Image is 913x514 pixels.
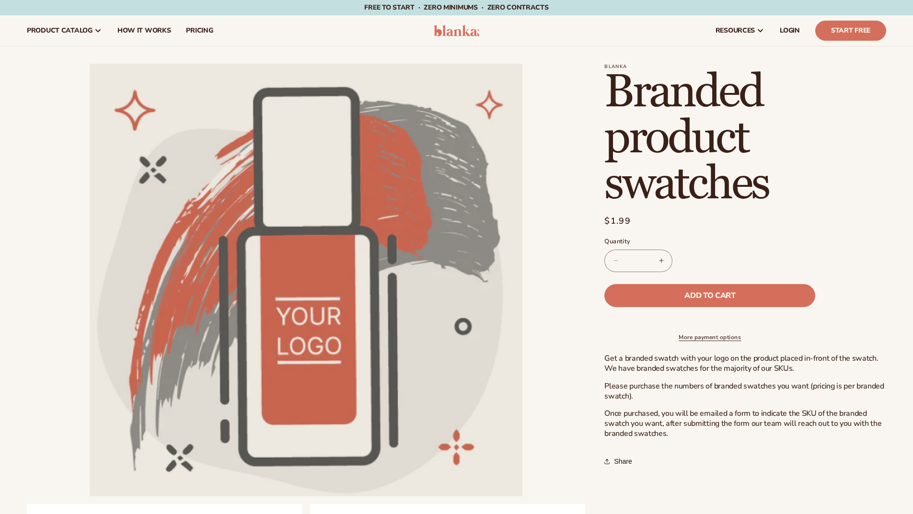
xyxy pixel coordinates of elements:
[604,409,886,438] p: Once purchased, you will be emailed a form to indicate the SKU of the branded swatch you want, af...
[604,237,815,247] label: Quantity
[772,15,808,46] a: LOGIN
[604,69,886,207] h1: Branded product swatches
[178,15,220,46] a: pricing
[604,381,886,401] p: Please purchase the numbers of branded swatches you want (pricing is per branded swatch).
[604,215,631,228] span: $1.99
[604,284,815,307] button: Add to cart
[780,27,800,34] span: LOGIN
[364,3,548,12] span: Free to start · ZERO minimums · ZERO contracts
[434,25,479,36] img: logo
[815,21,886,41] a: Start Free
[19,15,110,46] a: product catalog
[186,27,213,34] span: pricing
[27,27,92,34] span: product catalog
[604,64,886,69] p: Blanka
[604,333,815,342] a: More payment options
[604,451,635,472] button: Share
[684,292,735,299] span: Add to cart
[604,354,886,374] p: Get a branded swatch with your logo on the product placed in-front of the swatch. We have branded...
[110,15,179,46] a: How It Works
[117,27,171,34] span: How It Works
[716,27,755,34] span: resources
[708,15,772,46] a: resources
